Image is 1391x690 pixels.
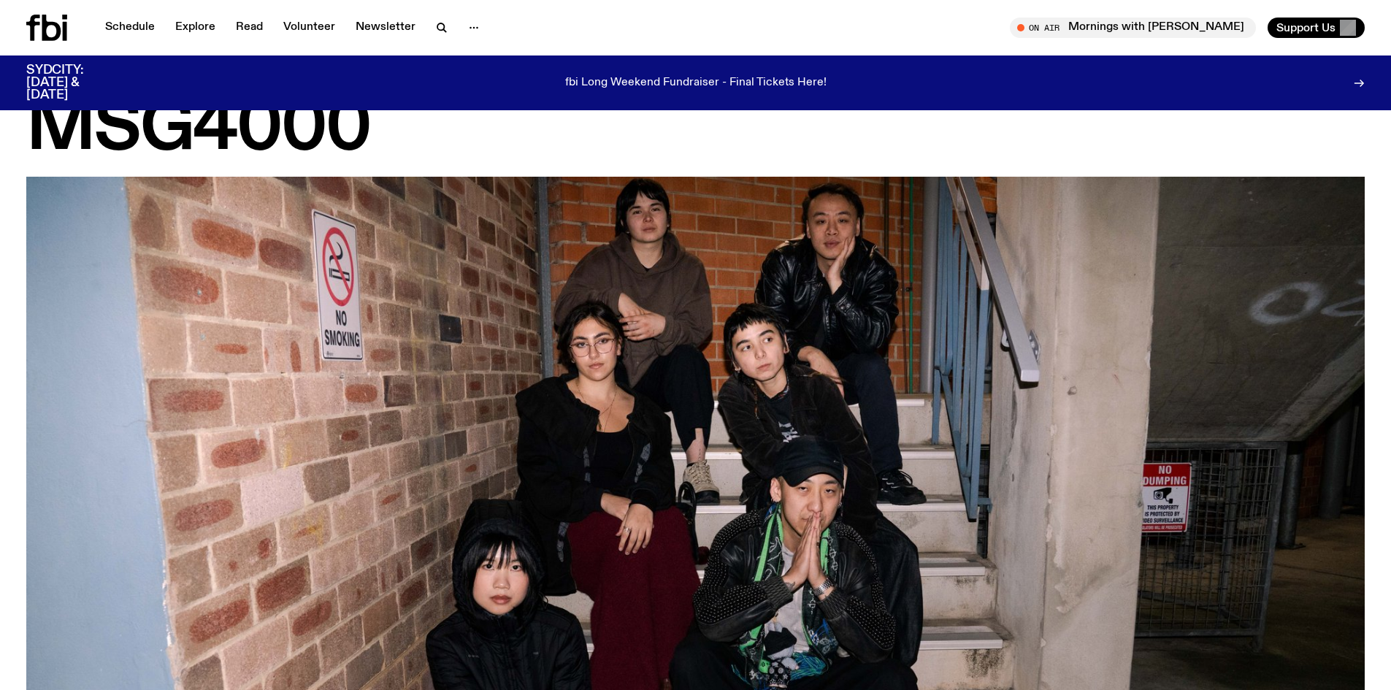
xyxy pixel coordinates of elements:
[26,96,1365,162] h1: MSG4000
[1268,18,1365,38] button: Support Us
[227,18,272,38] a: Read
[275,18,344,38] a: Volunteer
[347,18,424,38] a: Newsletter
[1276,21,1336,34] span: Support Us
[26,64,120,101] h3: SYDCITY: [DATE] & [DATE]
[1010,18,1256,38] button: On AirMornings with [PERSON_NAME]
[565,77,827,90] p: fbi Long Weekend Fundraiser - Final Tickets Here!
[166,18,224,38] a: Explore
[96,18,164,38] a: Schedule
